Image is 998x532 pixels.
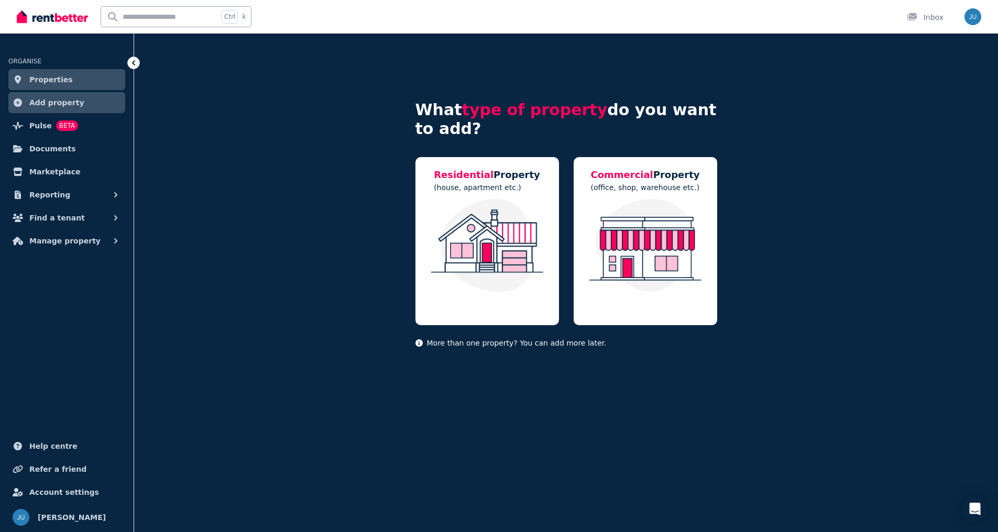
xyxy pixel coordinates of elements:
[8,58,41,65] span: ORGANISE
[434,182,540,193] p: (house, apartment etc.)
[29,463,86,475] span: Refer a friend
[434,169,493,180] span: Residential
[29,212,85,224] span: Find a tenant
[8,69,125,90] a: Properties
[462,101,608,119] span: type of property
[590,169,653,180] span: Commercial
[13,509,29,526] img: Johan Utomo
[242,13,246,21] span: k
[964,8,981,25] img: Johan Utomo
[29,142,76,155] span: Documents
[29,73,73,86] span: Properties
[415,101,717,138] h4: What do you want to add?
[29,486,99,498] span: Account settings
[907,12,944,23] div: Inbox
[38,511,106,524] span: [PERSON_NAME]
[29,119,52,132] span: Pulse
[8,138,125,159] a: Documents
[56,120,78,131] span: BETA
[29,165,80,178] span: Marketplace
[962,496,988,522] div: Open Intercom Messenger
[8,115,125,136] a: PulseBETA
[434,168,540,182] h5: Property
[415,338,717,348] p: More than one property? You can add more later.
[17,9,88,25] img: RentBetter
[426,199,549,292] img: Residential Property
[222,10,238,24] span: Ctrl
[29,189,70,201] span: Reporting
[29,96,84,109] span: Add property
[8,436,125,457] a: Help centre
[8,92,125,113] a: Add property
[8,207,125,228] button: Find a tenant
[8,161,125,182] a: Marketplace
[8,459,125,480] a: Refer a friend
[29,440,78,452] span: Help centre
[584,199,707,292] img: Commercial Property
[8,230,125,251] button: Manage property
[8,482,125,503] a: Account settings
[590,168,699,182] h5: Property
[590,182,699,193] p: (office, shop, warehouse etc.)
[8,184,125,205] button: Reporting
[29,235,101,247] span: Manage property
